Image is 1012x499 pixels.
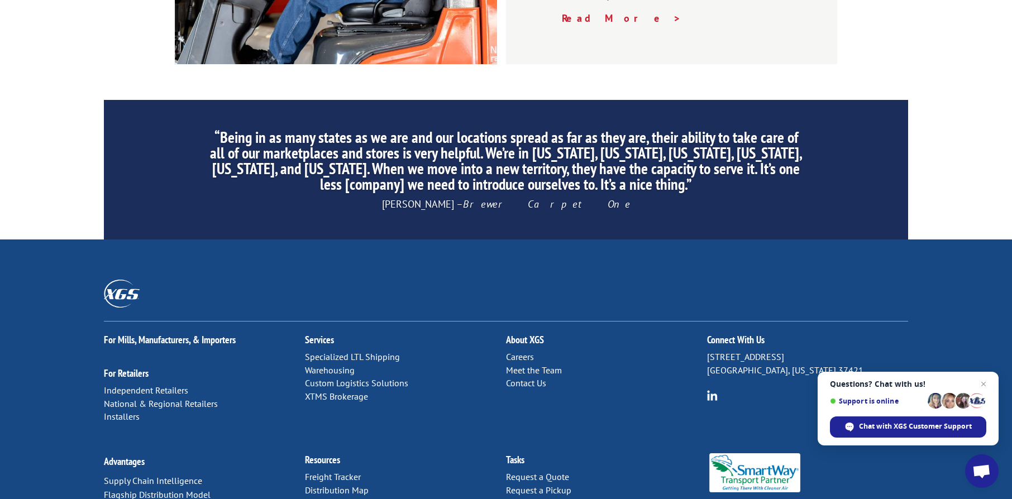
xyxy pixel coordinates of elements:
[104,411,140,422] a: Installers
[305,333,334,346] a: Services
[830,397,924,405] span: Support is online
[562,12,681,25] a: Read More >
[209,129,803,198] h2: “Being in as many states as we are and our locations spread as far as they are, their ability to ...
[305,377,408,388] a: Custom Logistics Solutions
[305,351,400,362] a: Specialized LTL Shipping
[305,364,355,376] a: Warehousing
[506,364,562,376] a: Meet the Team
[305,484,369,496] a: Distribution Map
[977,377,990,391] span: Close chat
[506,455,707,471] h2: Tasks
[506,351,534,362] a: Careers
[506,471,569,482] a: Request a Quote
[104,333,236,346] a: For Mills, Manufacturers, & Importers
[707,390,718,401] img: group-6
[830,380,986,388] span: Questions? Chat with us!
[707,335,908,351] h2: Connect With Us
[463,198,631,210] em: Brewer Carpet One
[965,454,999,488] div: Open chat
[506,377,546,388] a: Contact Us
[104,367,149,380] a: For Retailers
[305,471,361,482] a: Freight Tracker
[104,280,140,307] img: XGS_Logos_ALL_2024_All_White
[707,453,803,492] img: Smartway_Logo
[104,475,202,486] a: Supply Chain Intelligence
[506,333,544,346] a: About XGS
[104,398,218,409] a: National & Regional Retailers
[506,484,571,496] a: Request a Pickup
[382,198,631,210] span: [PERSON_NAME] –
[104,455,145,468] a: Advantages
[305,391,368,402] a: XTMS Brokerage
[830,416,986,438] div: Chat with XGS Customer Support
[859,421,972,431] span: Chat with XGS Customer Support
[305,453,340,466] a: Resources
[104,385,188,396] a: Independent Retailers
[707,351,908,377] p: [STREET_ADDRESS] [GEOGRAPHIC_DATA], [US_STATE] 37421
